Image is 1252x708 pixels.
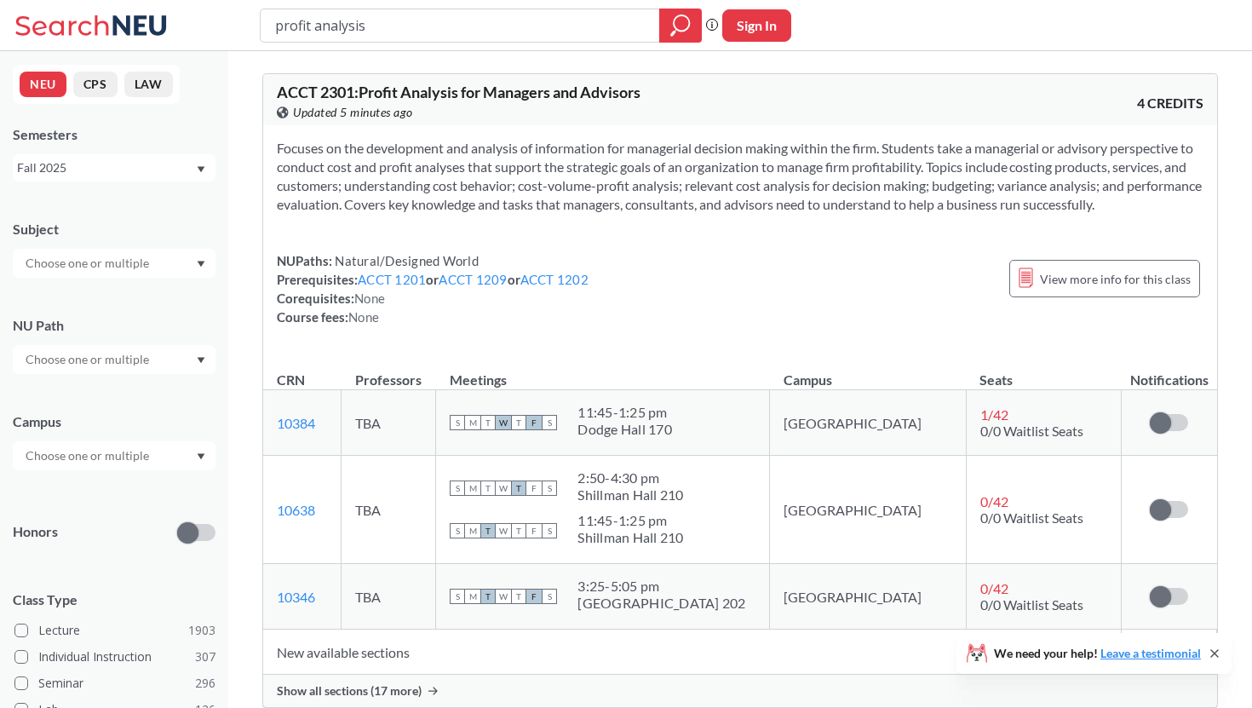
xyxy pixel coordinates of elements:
td: [GEOGRAPHIC_DATA] [770,564,967,630]
div: Show all sections (17 more) [263,675,1217,707]
span: S [542,415,557,430]
span: S [450,589,465,604]
input: Class, professor, course number, "phrase" [273,11,647,40]
a: Leave a testimonial [1100,646,1201,660]
td: [GEOGRAPHIC_DATA] [770,390,967,456]
svg: Dropdown arrow [197,453,205,460]
div: Subject [13,220,215,239]
span: S [542,589,557,604]
span: F [526,589,542,604]
div: Dropdown arrow [13,441,215,470]
div: Campus [13,412,215,431]
button: NEU [20,72,66,97]
span: We need your help! [994,648,1201,659]
svg: magnifying glass [670,14,691,37]
span: W [496,481,511,496]
div: CRN [277,371,305,389]
svg: Dropdown arrow [197,357,205,364]
span: 1903 [188,621,215,640]
span: F [526,415,542,430]
span: M [465,589,480,604]
span: None [354,291,385,306]
div: Dropdown arrow [13,345,215,374]
span: 0 / 42 [980,580,1008,596]
span: T [480,415,496,430]
section: Focuses on the development and analysis of information for managerial decision making within the ... [277,139,1203,214]
span: 0/0 Waitlist Seats [980,423,1083,439]
button: CPS [73,72,118,97]
span: F [526,523,542,538]
div: 11:45 - 1:25 pm [577,404,672,421]
div: Shillman Hall 210 [577,486,683,504]
div: Shillman Hall 210 [577,529,683,546]
span: T [511,481,526,496]
div: Semesters [13,125,215,144]
a: 10638 [277,502,315,518]
th: Meetings [436,354,770,390]
a: 10384 [277,415,315,431]
span: 0/0 Waitlist Seats [980,509,1083,526]
div: Fall 2025 [17,158,195,177]
span: F [526,481,542,496]
span: S [542,523,557,538]
th: Notifications [1122,354,1217,390]
label: Seminar [14,672,215,694]
span: 0/0 Waitlist Seats [980,596,1083,613]
span: 1 / 42 [980,406,1008,423]
span: 307 [195,648,215,666]
td: [GEOGRAPHIC_DATA] [770,456,967,564]
input: Choose one or multiple [17,253,160,273]
span: S [450,523,465,538]
input: Choose one or multiple [17,349,160,370]
span: M [465,481,480,496]
input: Choose one or multiple [17,446,160,466]
td: TBA [342,456,436,564]
span: S [542,481,557,496]
svg: Dropdown arrow [197,261,205,268]
span: W [496,415,511,430]
span: ACCT 2301 : Profit Analysis for Managers and Advisors [277,83,640,101]
svg: Dropdown arrow [197,166,205,173]
span: W [496,523,511,538]
span: T [480,481,496,496]
td: TBA [342,564,436,630]
div: magnifying glass [659,9,702,43]
span: 0 / 42 [980,493,1008,509]
a: 10346 [277,589,315,605]
th: Seats [966,354,1121,390]
button: LAW [124,72,173,97]
a: ACCT 1201 [358,272,426,287]
span: Class Type [13,590,215,609]
span: M [465,523,480,538]
div: NU Path [13,316,215,335]
th: Professors [342,354,436,390]
span: T [480,589,496,604]
span: S [450,481,465,496]
div: Dodge Hall 170 [577,421,672,438]
div: [GEOGRAPHIC_DATA] 202 [577,595,745,612]
span: View more info for this class [1040,268,1191,290]
span: Updated 5 minutes ago [293,103,413,122]
span: 4 CREDITS [1137,94,1203,112]
span: 296 [195,674,215,693]
span: T [511,415,526,430]
span: Show all sections (17 more) [277,683,422,699]
span: W [496,589,511,604]
label: Individual Instruction [14,646,215,668]
span: M [465,415,480,430]
span: S [450,415,465,430]
div: 2:50 - 4:30 pm [577,469,683,486]
div: NUPaths: Prerequisites: or or Corequisites: Course fees: [277,251,589,326]
span: T [480,523,496,538]
div: 11:45 - 1:25 pm [577,512,683,529]
th: Campus [770,354,967,390]
span: T [511,523,526,538]
span: Natural/Designed World [332,253,479,268]
p: Honors [13,522,58,542]
div: Dropdown arrow [13,249,215,278]
td: New available sections [263,630,1122,675]
a: ACCT 1209 [439,272,507,287]
span: T [511,589,526,604]
button: Sign In [722,9,791,42]
a: ACCT 1202 [520,272,589,287]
